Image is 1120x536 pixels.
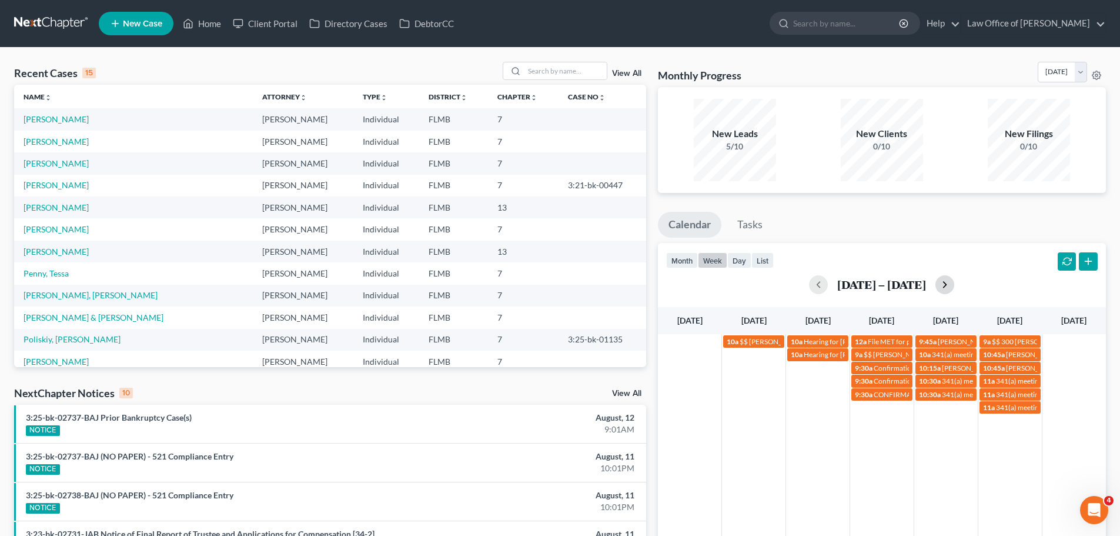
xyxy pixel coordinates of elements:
[253,241,353,262] td: [PERSON_NAME]
[497,92,537,101] a: Chapterunfold_more
[919,364,941,372] span: 10:15a
[26,412,192,422] a: 3:25-bk-02737-BAJ Prior Bankruptcy Case(s)
[24,180,89,190] a: [PERSON_NAME]
[24,334,121,344] a: Poliskiy, [PERSON_NAME]
[419,152,488,174] td: FLMB
[353,175,419,197] td: Individual
[24,224,89,234] a: [PERSON_NAME]
[300,94,307,101] i: unfold_more
[353,285,419,307] td: Individual
[253,175,353,197] td: [PERSON_NAME]
[996,377,1109,385] span: 341(a) meeting for [PERSON_NAME]
[123,19,162,28] span: New Case
[253,262,353,284] td: [PERSON_NAME]
[559,175,646,197] td: 3:21-bk-00447
[488,131,558,152] td: 7
[460,94,467,101] i: unfold_more
[530,94,537,101] i: unfold_more
[353,262,419,284] td: Individual
[24,202,89,212] a: [PERSON_NAME]
[874,364,1007,372] span: Confirmation hearing for [PERSON_NAME]
[741,315,767,325] span: [DATE]
[658,68,741,82] h3: Monthly Progress
[26,503,60,514] div: NOTICE
[353,307,419,328] td: Individual
[24,137,89,147] a: [PERSON_NAME]
[439,451,634,462] div: August, 11
[488,197,558,218] td: 13
[841,141,923,152] div: 0/10
[488,175,558,197] td: 7
[568,92,606,101] a: Case Nounfold_more
[727,337,738,346] span: 10a
[419,131,488,152] td: FLMB
[983,350,1005,359] span: 10:45a
[791,337,803,346] span: 10a
[119,388,133,398] div: 10
[353,351,419,372] td: Individual
[253,108,353,130] td: [PERSON_NAME]
[919,337,937,346] span: 9:45a
[988,141,1070,152] div: 0/10
[253,152,353,174] td: [PERSON_NAME]
[488,262,558,284] td: 7
[253,218,353,240] td: [PERSON_NAME]
[45,94,52,101] i: unfold_more
[694,127,776,141] div: New Leads
[353,131,419,152] td: Individual
[26,451,233,461] a: 3:25-bk-02737-BAJ (NO PAPER) - 521 Compliance Entry
[488,351,558,372] td: 7
[919,390,941,399] span: 10:30a
[419,241,488,262] td: FLMB
[942,364,1072,372] span: [PERSON_NAME] will attend 341 via zoom
[419,175,488,197] td: FLMB
[253,131,353,152] td: [PERSON_NAME]
[177,13,227,34] a: Home
[14,386,133,400] div: NextChapter Notices
[24,312,163,322] a: [PERSON_NAME] & [PERSON_NAME]
[1080,496,1108,524] iframe: Intercom live chat
[419,351,488,372] td: FLMB
[488,329,558,351] td: 7
[855,350,862,359] span: 9a
[419,218,488,240] td: FLMB
[751,252,774,268] button: list
[983,377,995,385] span: 11a
[996,403,1109,412] span: 341(a) meeting for [PERSON_NAME]
[439,424,634,435] div: 9:01AM
[740,337,822,346] span: $$ [PERSON_NAME] $400
[933,315,958,325] span: [DATE]
[488,152,558,174] td: 7
[353,241,419,262] td: Individual
[983,403,995,412] span: 11a
[864,350,997,359] span: $$ [PERSON_NAME] owes a check $375.00
[439,490,634,501] div: August, 11
[488,108,558,130] td: 7
[488,241,558,262] td: 13
[253,329,353,351] td: [PERSON_NAME]
[868,337,994,346] span: File MET for payments-[PERSON_NAME]
[791,350,803,359] span: 10a
[24,268,69,278] a: Penny, Tessa
[727,252,751,268] button: day
[997,315,1022,325] span: [DATE]
[996,390,1109,399] span: 341(a) meeting for [PERSON_NAME]
[804,350,1037,359] span: Hearing for [PERSON_NAME][US_STATE] and [PERSON_NAME][US_STATE]
[419,329,488,351] td: FLMB
[380,94,387,101] i: unfold_more
[26,490,233,500] a: 3:25-bk-02738-BAJ (NO PAPER) - 521 Compliance Entry
[983,337,991,346] span: 9a
[983,390,995,399] span: 11a
[921,13,960,34] a: Help
[429,92,467,101] a: Districtunfold_more
[439,501,634,513] div: 10:01PM
[841,127,923,141] div: New Clients
[942,390,1055,399] span: 341(a) meeting for [PERSON_NAME]
[524,62,607,79] input: Search by name...
[439,462,634,474] div: 10:01PM
[303,13,393,34] a: Directory Cases
[353,329,419,351] td: Individual
[983,364,1005,372] span: 10:45a
[855,390,872,399] span: 9:30a
[1061,315,1086,325] span: [DATE]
